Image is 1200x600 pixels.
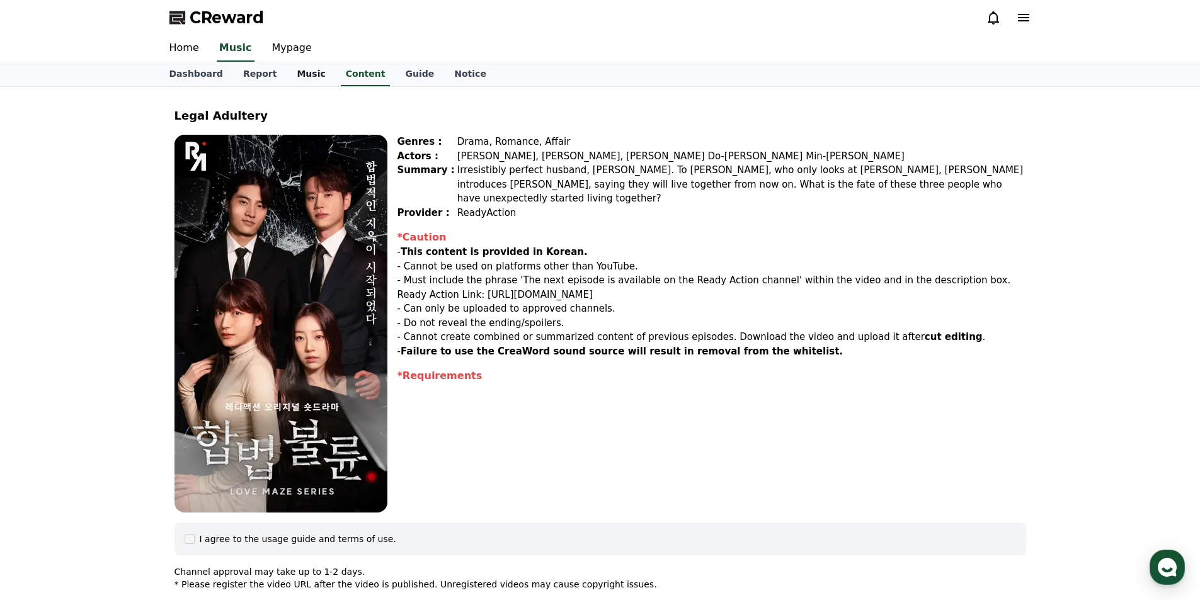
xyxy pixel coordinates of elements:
p: * Please register the video URL after the video is published. Unregistered videos may cause copyr... [174,578,1026,591]
span: Home [32,418,54,428]
img: logo [174,135,217,178]
p: - [397,245,1026,259]
p: Channel approval may take up to 1-2 days. [174,565,1026,578]
div: Legal Adultery [174,107,1026,125]
span: Messages [105,419,142,429]
span: Settings [186,418,217,428]
p: - Can only be uploaded to approved channels. [397,302,1026,316]
a: Settings [163,399,242,431]
div: Please submit a channel application, as we need to review the channel's content. [52,145,222,170]
a: Enter a message. [18,183,228,213]
div: 1 hours ago [99,134,143,144]
a: Guide [395,62,444,86]
div: Provider : [397,206,455,220]
a: Home [4,399,83,431]
div: [PERSON_NAME], [PERSON_NAME], [PERSON_NAME] Do-[PERSON_NAME] Min-[PERSON_NAME] [457,149,1026,164]
a: Music [217,35,254,62]
strong: cut editing [925,331,983,342]
div: Genres : [397,135,455,149]
div: ReadyAction [457,206,1026,220]
h1: CReward [15,94,89,115]
b: Channel Talk [125,249,174,257]
span: CReward [190,8,264,28]
button: See business hours [132,99,231,115]
div: *Caution [397,230,1026,245]
a: Notice [444,62,496,86]
p: Ready Action Link: [URL][DOMAIN_NAME] [397,288,1026,302]
span: Powered by [84,249,174,257]
span: See business hours [137,101,217,113]
p: - Must include the phrase 'The next episode is available on the Ready Action channel' within the ... [397,273,1026,288]
strong: Failure to use the CreaWord sound source will result in removal from the whitelist. [401,346,843,357]
a: Home [159,35,209,62]
a: Dashboard [159,62,233,86]
span: Will respond in minutes [86,218,174,228]
div: Drama, Romance, Affair [457,135,1026,149]
a: CReward [169,8,264,28]
div: Irresistibly perfect husband, [PERSON_NAME]. To [PERSON_NAME], who only looks at [PERSON_NAME], [... [457,163,1026,206]
a: Music [287,62,335,86]
span: Enter a message. [26,191,108,204]
p: - Cannot be used on platforms other than YouTube. [397,259,1026,274]
a: Mypage [262,35,322,62]
p: - [397,344,1026,359]
img: video [174,135,387,512]
a: Messages [83,399,163,431]
a: Creward1 hours ago Please submit a channel application, as we need to review the channel's content. [15,128,231,175]
a: Report [233,62,287,86]
p: - Do not reveal the ending/spoilers. [397,316,1026,331]
div: Actors : [397,149,455,164]
a: Powered byChannel Talk [72,248,174,258]
p: - Cannot create combined or summarized content of previous episodes. Download the video and uploa... [397,330,1026,344]
div: *Requirements [397,368,1026,383]
strong: This content is provided in Korean. [401,246,588,258]
div: I agree to the usage guide and terms of use. [200,533,396,545]
a: Content [341,62,391,86]
div: Summary : [397,163,455,206]
div: Creward [52,133,93,145]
